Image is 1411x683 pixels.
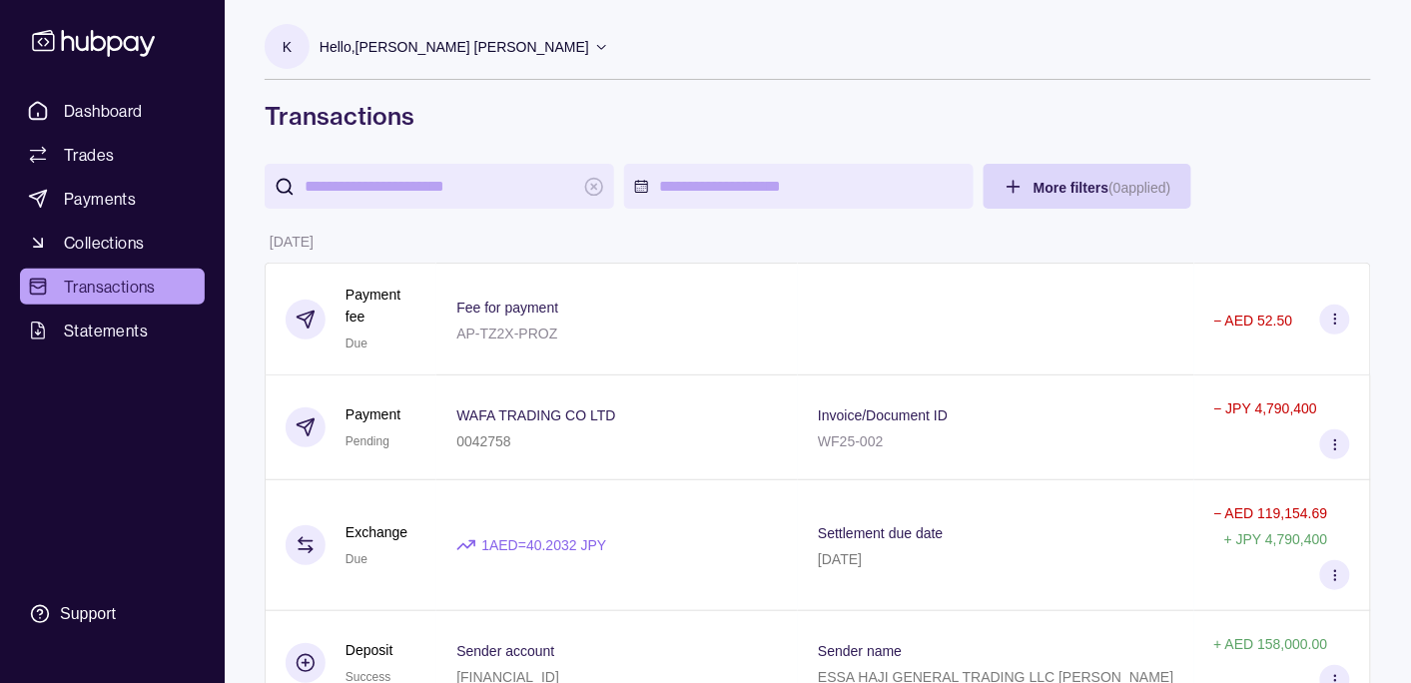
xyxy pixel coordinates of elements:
span: Due [346,337,367,350]
p: Fee for payment [456,300,558,316]
span: Transactions [64,275,156,299]
span: Due [346,552,367,566]
span: More filters [1034,180,1171,196]
p: 1 AED = 40.2032 JPY [481,534,606,556]
input: search [305,164,574,209]
a: Dashboard [20,93,205,129]
a: Trades [20,137,205,173]
a: Payments [20,181,205,217]
p: Sender name [818,643,902,659]
p: Invoice/Document ID [818,407,948,423]
p: Payment fee [346,284,416,328]
p: − AED 52.50 [1214,313,1293,329]
a: Support [20,593,205,635]
p: Settlement due date [818,525,943,541]
p: Sender account [456,643,554,659]
p: − AED 119,154.69 [1214,505,1328,521]
p: ( 0 applied) [1108,180,1170,196]
p: Hello, [PERSON_NAME] [PERSON_NAME] [320,36,589,58]
span: Pending [346,434,389,448]
a: Statements [20,313,205,348]
p: + AED 158,000.00 [1214,636,1328,652]
span: Payments [64,187,136,211]
span: Collections [64,231,144,255]
p: WF25-002 [818,433,883,449]
p: WAFA TRADING CO LTD [456,407,615,423]
span: Dashboard [64,99,143,123]
p: 0042758 [456,433,511,449]
a: Transactions [20,269,205,305]
p: [DATE] [270,234,314,250]
h1: Transactions [265,100,1371,132]
span: Trades [64,143,114,167]
p: Exchange [346,521,407,543]
p: Deposit [346,639,392,661]
p: K [283,36,292,58]
button: More filters(0applied) [984,164,1191,209]
p: AP-TZ2X-PROZ [456,326,557,341]
a: Collections [20,225,205,261]
span: Statements [64,319,148,342]
p: − JPY 4,790,400 [1214,400,1318,416]
p: Payment [346,403,400,425]
p: [DATE] [818,551,862,567]
p: + JPY 4,790,400 [1224,531,1328,547]
div: Support [60,603,116,625]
